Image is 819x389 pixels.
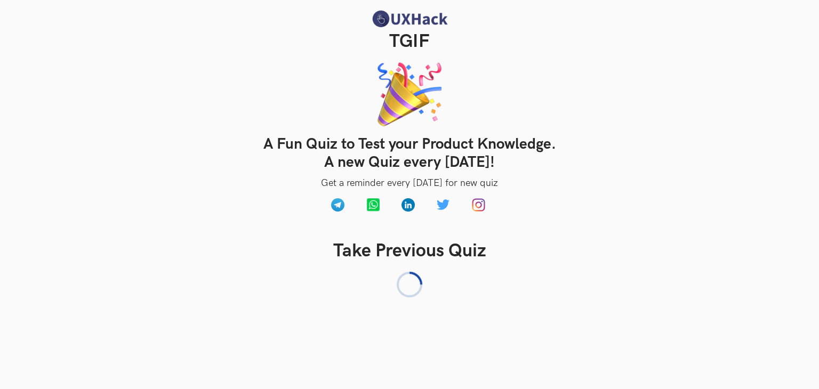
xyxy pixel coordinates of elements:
[322,190,357,222] a: Telegram
[17,135,802,171] h3: A Fun Quiz to Test your Product Knowledge. A new Quiz every [DATE]!
[17,31,802,53] h2: TGIF
[17,177,802,189] p: Get a reminder every [DATE] for new quiz
[392,190,427,222] a: UXHack LinkedIn channel
[331,198,344,212] img: Telegram
[17,240,802,262] h2: Take Previous Quiz
[462,190,497,222] a: Instagram
[472,198,485,212] img: Instagram
[378,62,441,126] img: Tgif banner
[357,190,392,222] a: Whatsapp
[402,198,415,212] img: UXHack LinkedIn channel
[370,10,449,28] img: UXHack
[366,198,380,212] img: Whatsapp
